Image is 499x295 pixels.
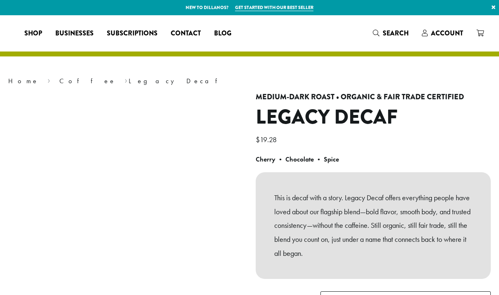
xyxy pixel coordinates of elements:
[47,73,50,86] span: ›
[171,28,201,39] span: Contact
[8,77,39,85] a: Home
[214,28,231,39] span: Blog
[18,27,49,40] a: Shop
[383,28,409,38] span: Search
[366,26,415,40] a: Search
[8,76,491,86] nav: Breadcrumb
[125,73,127,86] span: ›
[256,93,491,102] h4: Medium-Dark Roast • Organic & Fair Trade Certified
[55,28,94,39] span: Businesses
[431,28,463,38] span: Account
[256,155,339,164] b: Cherry • Chocolate • Spice
[256,105,491,129] h1: Legacy Decaf
[274,191,472,260] p: This is decaf with a story. Legacy Decaf offers everything people have loved about our flagship b...
[107,28,158,39] span: Subscriptions
[256,135,260,144] span: $
[24,28,42,39] span: Shop
[235,4,313,11] a: Get started with our best seller
[59,77,116,85] a: Coffee
[256,135,279,144] bdi: 19.28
